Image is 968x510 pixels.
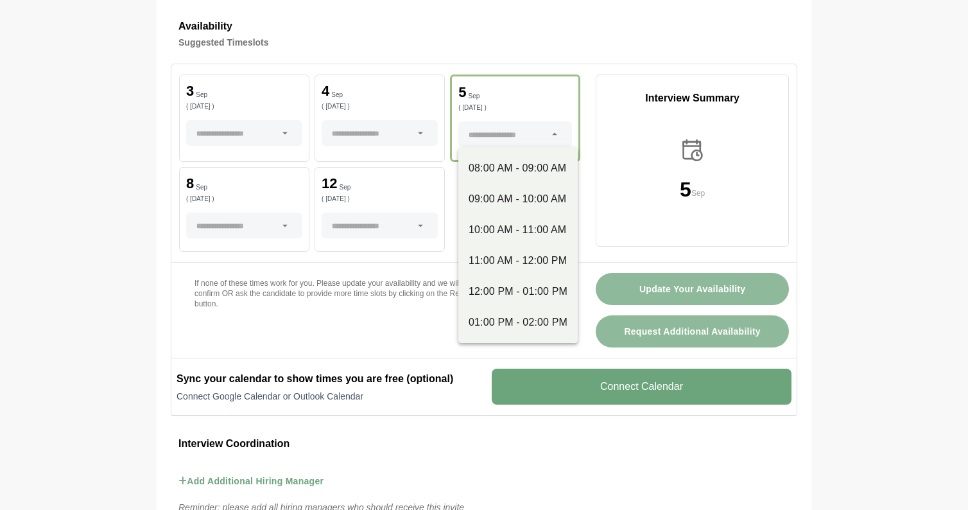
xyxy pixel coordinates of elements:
p: 8 [186,177,194,191]
p: 5 [680,179,691,200]
button: Add Additional Hiring Manager [178,462,324,500]
div: 08:00 AM - 09:00 AM [469,161,567,176]
p: Sep [196,184,207,191]
p: Sep [468,93,480,100]
p: 3 [186,84,194,98]
button: Update Your Availability [596,273,789,305]
h3: Availability [178,18,790,35]
div: 11:00 AM - 12:00 PM [469,253,567,268]
h2: Sync your calendar to show times you are free (optional) [177,371,476,387]
h4: Suggested Timeslots [178,35,790,50]
img: calender [679,137,706,164]
h3: Interview Coordination [178,435,790,452]
button: Request Additional Availability [596,315,789,347]
p: ( [DATE] ) [322,103,438,110]
p: 12 [322,177,337,191]
div: 10:00 AM - 11:00 AM [469,222,567,238]
p: Sep [196,92,207,98]
p: Connect Google Calendar or Outlook Calendar [177,390,476,403]
p: Sep [691,187,705,200]
div: 01:00 PM - 02:00 PM [469,315,567,330]
p: 5 [458,85,466,100]
p: Interview Summary [596,91,788,106]
p: ( [DATE] ) [322,196,438,202]
p: ( [DATE] ) [186,196,302,202]
p: Sep [331,92,343,98]
p: If none of these times work for you. Please update your availability and we will share it with yo... [194,278,565,309]
p: ( [DATE] ) [186,103,302,110]
div: 12:00 PM - 01:00 PM [469,284,567,299]
p: Sep [340,184,351,191]
p: ( [DATE] ) [458,105,572,111]
v-button: Connect Calendar [492,369,791,405]
div: 09:00 AM - 10:00 AM [469,191,567,207]
p: 4 [322,84,329,98]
